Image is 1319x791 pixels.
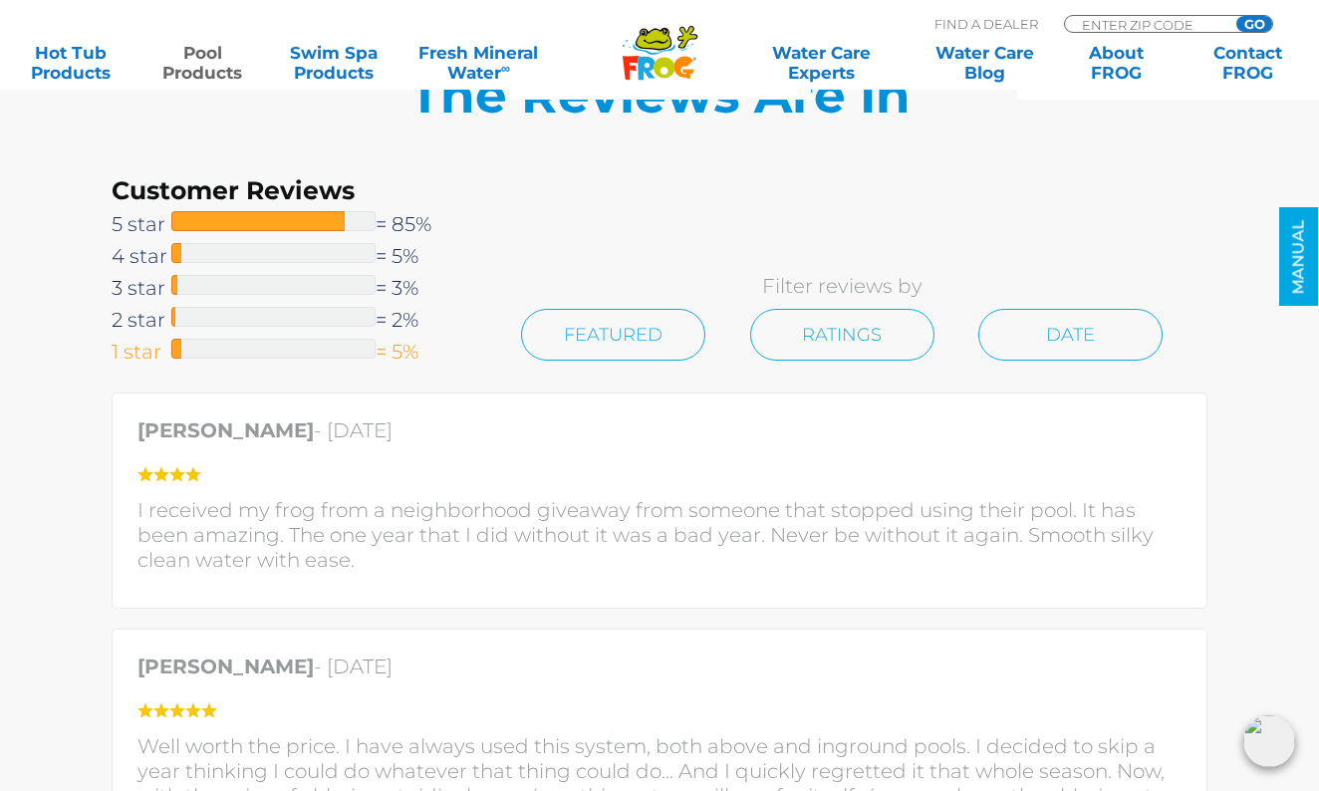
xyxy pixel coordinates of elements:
a: 2 star= 2% [112,304,477,336]
a: PoolProducts [151,43,254,83]
a: Date [978,309,1163,361]
p: I received my frog from a neighborhood giveaway from someone that stopped using their pool. It ha... [137,498,1182,573]
a: 5 star= 85% [112,208,477,240]
a: Featured [521,309,705,361]
p: - [DATE] [137,655,1182,689]
a: Water CareBlog [933,43,1036,83]
a: Hot TubProducts [20,43,123,83]
input: GO [1236,16,1272,32]
h3: Customer Reviews [112,173,477,208]
span: 2 star [112,304,171,336]
a: Water CareExperts [738,43,905,83]
input: Zip Code Form [1080,16,1214,33]
span: 4 star [112,240,171,272]
p: - [DATE] [137,418,1182,453]
a: Ratings [750,309,934,361]
a: Swim SpaProducts [283,43,386,83]
span: 3 star [112,272,171,304]
h5: The Reviews Are In [112,68,1207,124]
sup: ∞ [501,61,510,76]
a: 4 star= 5% [112,240,477,272]
a: 1 star= 5% [112,336,477,368]
a: MANUAL [1279,208,1318,307]
p: Filter reviews by [477,274,1207,299]
p: Find A Dealer [934,15,1038,33]
a: AboutFROG [1065,43,1168,83]
a: ContactFROG [1196,43,1299,83]
strong: [PERSON_NAME] [137,418,314,442]
span: 5 star [112,208,171,240]
a: Fresh MineralWater∞ [414,43,542,83]
strong: [PERSON_NAME] [137,655,314,678]
span: 1 star [112,336,171,368]
img: openIcon [1243,715,1295,767]
a: 3 star= 3% [112,272,477,304]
